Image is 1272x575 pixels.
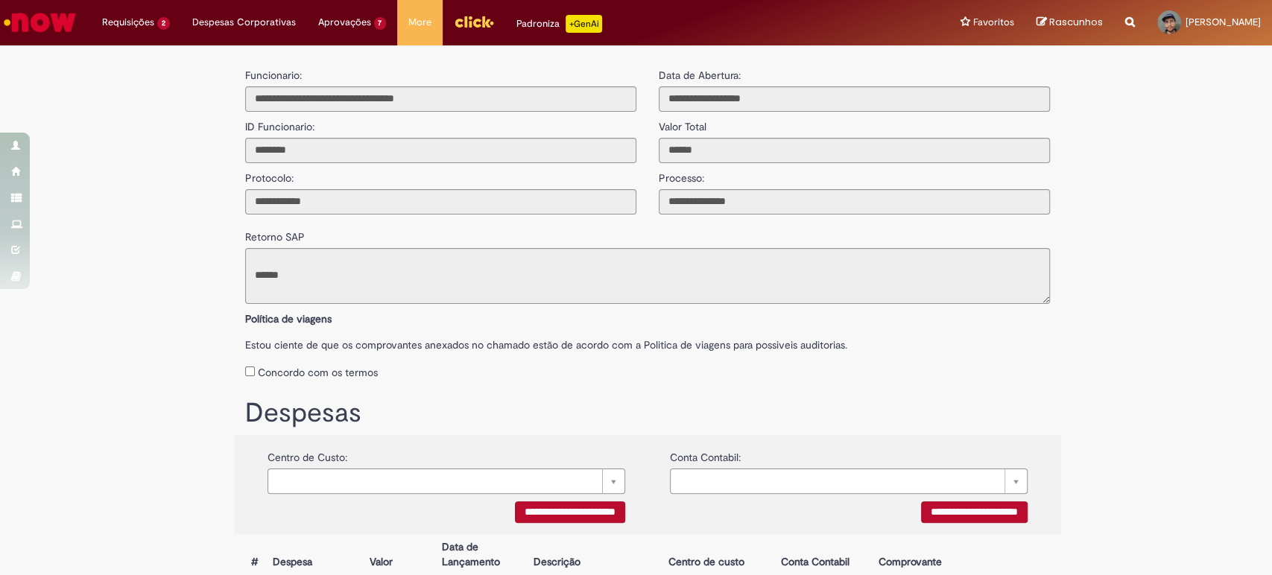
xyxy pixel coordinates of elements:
label: ID Funcionario: [245,112,314,134]
label: Data de Abertura: [659,68,741,83]
a: Limpar campo {0} [670,468,1028,494]
b: Política de viagens [245,312,332,325]
span: Despesas Corporativas [192,15,296,30]
label: Valor Total [659,112,706,134]
label: Conta Contabil: [670,442,741,465]
img: click_logo_yellow_360x200.png [454,10,494,33]
span: More [408,15,431,30]
label: Funcionario: [245,68,302,83]
div: Padroniza [516,15,602,33]
span: 2 [157,17,170,30]
img: ServiceNow [1,7,78,37]
span: Rascunhos [1049,15,1103,29]
label: Protocolo: [245,163,294,185]
span: Favoritos [973,15,1014,30]
span: Aprovações [318,15,371,30]
span: [PERSON_NAME] [1186,16,1261,28]
a: Limpar campo {0} [268,468,625,494]
span: Requisições [102,15,154,30]
label: Concordo com os termos [258,365,378,380]
label: Processo: [659,163,704,185]
a: Rascunhos [1037,16,1103,30]
p: +GenAi [566,15,602,33]
label: Estou ciente de que os comprovantes anexados no chamado estão de acordo com a Politica de viagens... [245,330,1050,352]
label: Centro de Custo: [268,442,347,465]
span: 7 [374,17,387,30]
h1: Despesas [245,398,1050,428]
label: Retorno SAP [245,222,305,244]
